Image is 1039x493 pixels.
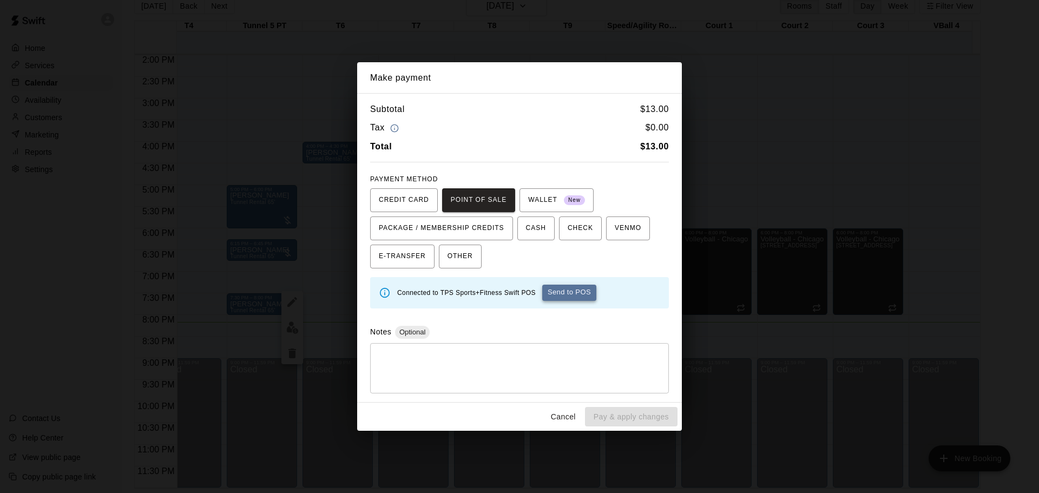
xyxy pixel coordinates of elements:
span: Connected to TPS Sports+Fitness Swift POS [397,289,536,297]
button: PACKAGE / MEMBERSHIP CREDITS [370,216,513,240]
span: PACKAGE / MEMBERSHIP CREDITS [379,220,504,237]
span: PAYMENT METHOD [370,175,438,183]
button: CHECK [559,216,602,240]
label: Notes [370,327,391,336]
h2: Make payment [357,62,682,94]
button: Send to POS [542,285,596,301]
span: POINT OF SALE [451,192,507,209]
button: POINT OF SALE [442,188,515,212]
button: Cancel [546,407,581,427]
span: New [564,193,585,208]
h6: $ 13.00 [640,102,669,116]
button: WALLET New [519,188,594,212]
button: E-TRANSFER [370,245,435,268]
button: VENMO [606,216,650,240]
button: OTHER [439,245,482,268]
h6: $ 0.00 [646,121,669,135]
b: Total [370,142,392,151]
span: Optional [395,328,430,336]
button: CREDIT CARD [370,188,438,212]
h6: Tax [370,121,402,135]
b: $ 13.00 [640,142,669,151]
button: CASH [517,216,555,240]
h6: Subtotal [370,102,405,116]
span: VENMO [615,220,641,237]
span: E-TRANSFER [379,248,426,265]
span: CREDIT CARD [379,192,429,209]
span: CASH [526,220,546,237]
span: OTHER [448,248,473,265]
span: CHECK [568,220,593,237]
span: WALLET [528,192,585,209]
